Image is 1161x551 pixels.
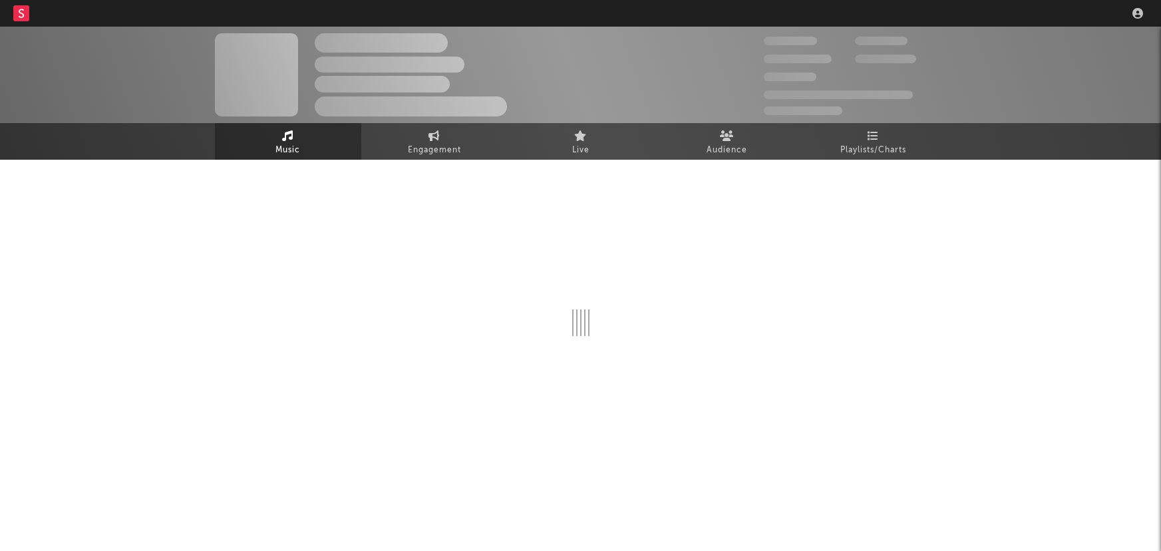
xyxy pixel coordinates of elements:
[764,55,832,63] span: 50.000.000
[800,123,947,160] a: Playlists/Charts
[840,142,906,158] span: Playlists/Charts
[361,123,508,160] a: Engagement
[707,142,747,158] span: Audience
[764,37,817,45] span: 300.000
[275,142,300,158] span: Music
[215,123,361,160] a: Music
[764,91,913,99] span: 50.000.000 Monthly Listeners
[508,123,654,160] a: Live
[855,37,908,45] span: 100.000
[408,142,461,158] span: Engagement
[572,142,589,158] span: Live
[654,123,800,160] a: Audience
[764,73,816,81] span: 100.000
[855,55,916,63] span: 1.000.000
[764,106,842,115] span: Jump Score: 85.0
